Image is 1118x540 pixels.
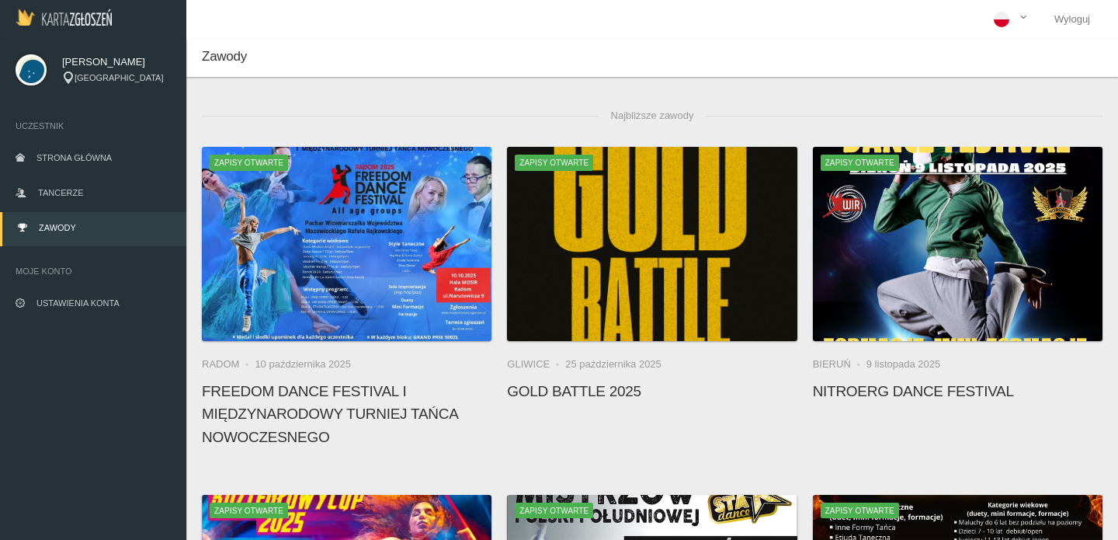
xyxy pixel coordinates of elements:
[507,380,797,402] h4: Gold Battle 2025
[813,357,866,372] li: Bieruń
[62,71,171,85] div: [GEOGRAPHIC_DATA]
[202,147,491,341] a: FREEDOM DANCE FESTIVAL I Międzynarodowy Turniej Tańca NowoczesnegoZapisy otwarte
[16,9,112,26] img: Logo
[38,188,83,197] span: Tancerze
[62,54,171,70] span: [PERSON_NAME]
[202,380,491,448] h4: FREEDOM DANCE FESTIVAL I Międzynarodowy Turniej Tańca Nowoczesnego
[36,153,112,162] span: Strona główna
[507,147,797,341] img: Gold Battle 2025
[821,155,899,170] span: Zapisy otwarte
[36,298,120,308] span: Ustawienia konta
[599,100,707,131] span: Najbliższe zawody
[16,263,171,279] span: Moje konto
[16,54,47,85] img: svg
[515,155,593,170] span: Zapisy otwarte
[813,147,1102,341] img: NitroErg Dance Festival
[210,155,288,170] span: Zapisy otwarte
[210,503,288,518] span: Zapisy otwarte
[515,503,593,518] span: Zapisy otwarte
[39,223,76,232] span: Zawody
[565,357,661,372] li: 25 października 2025
[507,357,565,372] li: Gliwice
[202,49,247,64] span: Zawody
[507,147,797,341] a: Gold Battle 2025Zapisy otwarte
[202,147,491,341] img: FREEDOM DANCE FESTIVAL I Międzynarodowy Turniej Tańca Nowoczesnego
[813,147,1102,341] a: NitroErg Dance FestivalZapisy otwarte
[255,357,351,372] li: 10 października 2025
[813,380,1102,402] h4: NitroErg Dance Festival
[866,357,940,372] li: 9 listopada 2025
[202,357,255,372] li: Radom
[16,118,171,134] span: Uczestnik
[821,503,899,518] span: Zapisy otwarte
